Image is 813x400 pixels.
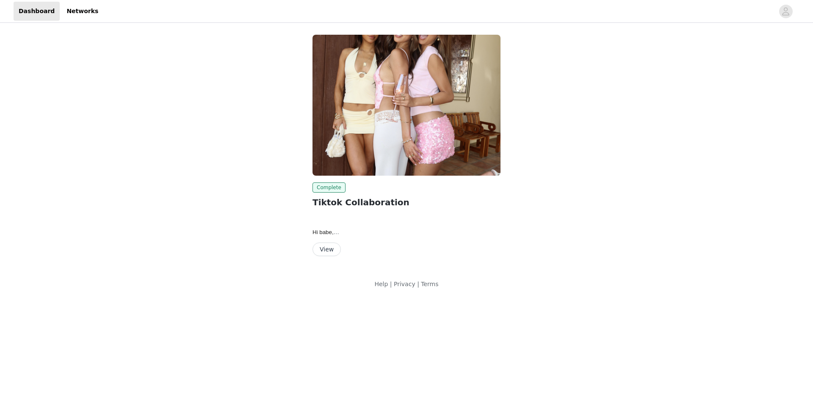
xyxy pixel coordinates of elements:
[312,182,346,193] span: Complete
[312,243,341,256] button: View
[417,281,419,287] span: |
[312,246,341,253] a: View
[312,196,501,209] h2: Tiktok Collaboration
[782,5,790,18] div: avatar
[312,35,501,176] img: Edikted
[390,281,392,287] span: |
[421,281,438,287] a: Terms
[312,229,339,235] span: Hi babe,
[374,281,388,287] a: Help
[394,281,415,287] a: Privacy
[14,2,60,21] a: Dashboard
[61,2,103,21] a: Networks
